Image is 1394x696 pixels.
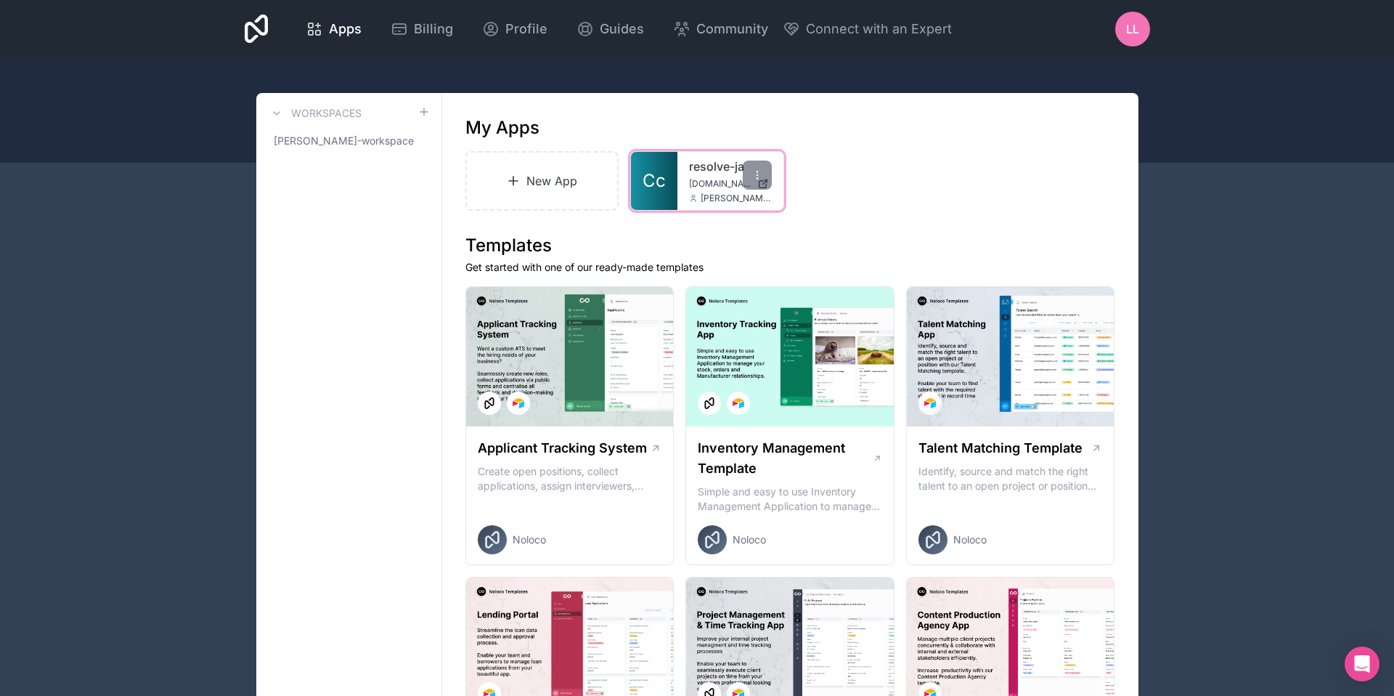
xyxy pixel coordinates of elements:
[268,105,362,122] a: Workspaces
[643,169,666,193] span: Cc
[696,19,768,39] span: Community
[733,533,766,547] span: Noloco
[689,178,751,190] span: [DOMAIN_NAME]
[465,151,619,211] a: New App
[478,438,647,458] h1: Applicant Tracking System
[294,13,373,45] a: Apps
[631,152,677,210] a: Cc
[465,260,1115,275] p: Get started with one of our ready-made templates
[701,193,772,204] span: [PERSON_NAME][EMAIL_ADDRESS][PERSON_NAME][DOMAIN_NAME]
[470,13,559,45] a: Profile
[698,485,882,514] p: Simple and easy to use Inventory Management Application to manage your stock, orders and Manufact...
[291,106,362,121] h3: Workspaces
[329,19,362,39] span: Apps
[661,13,780,45] a: Community
[414,19,453,39] span: Billing
[379,13,465,45] a: Billing
[698,438,872,479] h1: Inventory Management Template
[465,234,1115,257] h1: Templates
[1126,20,1139,38] span: LL
[274,134,414,148] span: [PERSON_NAME]-workspace
[465,116,539,139] h1: My Apps
[505,19,547,39] span: Profile
[600,19,644,39] span: Guides
[953,533,987,547] span: Noloco
[513,533,546,547] span: Noloco
[268,128,430,154] a: [PERSON_NAME]-workspace
[689,178,772,190] a: [DOMAIN_NAME]
[918,438,1083,458] h1: Talent Matching Template
[1345,647,1379,681] div: Open Intercom Messenger
[806,19,952,39] span: Connect with an Expert
[689,158,772,175] a: resolve-ja
[918,464,1103,493] p: Identify, source and match the right talent to an open project or position with our Talent Matchi...
[783,19,952,39] button: Connect with an Expert
[565,13,656,45] a: Guides
[478,464,662,493] p: Create open positions, collect applications, assign interviewers, centralise candidate feedback a...
[733,397,744,409] img: Airtable Logo
[924,397,936,409] img: Airtable Logo
[513,397,524,409] img: Airtable Logo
